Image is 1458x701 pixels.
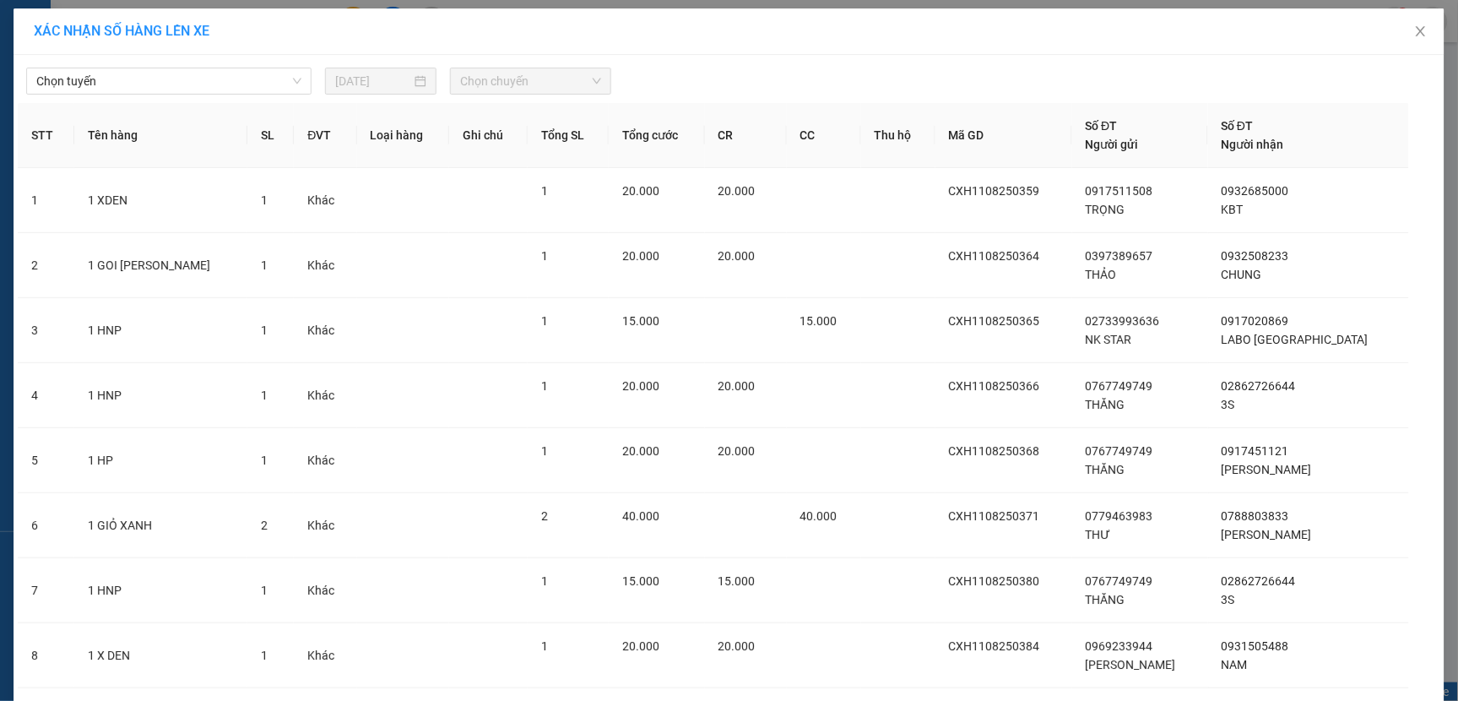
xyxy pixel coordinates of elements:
[18,168,74,233] td: 1
[460,68,601,94] span: Chọn chuyến
[1086,574,1153,588] span: 0767749749
[1086,658,1176,671] span: [PERSON_NAME]
[1222,463,1312,476] span: [PERSON_NAME]
[1222,528,1312,541] span: [PERSON_NAME]
[18,233,74,298] td: 2
[935,103,1072,168] th: Mã GD
[1222,379,1296,393] span: 02862726644
[1222,314,1289,328] span: 0917020869
[1222,509,1289,523] span: 0788803833
[718,444,756,458] span: 20.000
[74,558,247,623] td: 1 HNP
[294,558,356,623] td: Khác
[74,168,247,233] td: 1 XDEN
[949,184,1040,198] span: CXH1108250359
[622,639,659,653] span: 20.000
[622,444,659,458] span: 20.000
[261,584,268,597] span: 1
[622,509,659,523] span: 40.000
[74,103,247,168] th: Tên hàng
[1086,184,1153,198] span: 0917511508
[541,379,548,393] span: 1
[949,509,1040,523] span: CXH1108250371
[1222,333,1369,346] span: LABO [GEOGRAPHIC_DATA]
[1086,268,1117,281] span: THẢO
[1397,8,1444,56] button: Close
[1086,379,1153,393] span: 0767749749
[74,493,247,558] td: 1 GIỎ XANH
[1222,268,1262,281] span: CHUNG
[1086,444,1153,458] span: 0767749749
[949,314,1040,328] span: CXH1108250365
[541,184,548,198] span: 1
[800,509,837,523] span: 40.000
[1086,138,1139,151] span: Người gửi
[294,233,356,298] td: Khác
[1086,398,1125,411] span: THĂNG
[1086,314,1160,328] span: 02733993636
[294,428,356,493] td: Khác
[622,184,659,198] span: 20.000
[1222,444,1289,458] span: 0917451121
[718,379,756,393] span: 20.000
[1414,24,1428,38] span: close
[261,389,268,402] span: 1
[949,379,1040,393] span: CXH1108250366
[787,103,861,168] th: CC
[1086,203,1125,216] span: TRỌNG
[622,574,659,588] span: 15.000
[541,509,548,523] span: 2
[18,363,74,428] td: 4
[335,72,411,90] input: 11/08/2025
[1222,398,1235,411] span: 3S
[74,623,247,688] td: 1 X DEN
[949,249,1040,263] span: CXH1108250364
[74,363,247,428] td: 1 HNP
[1086,639,1153,653] span: 0969233944
[74,233,247,298] td: 1 GOI [PERSON_NAME]
[261,519,268,532] span: 2
[1222,249,1289,263] span: 0932508233
[1222,658,1248,671] span: NAM
[541,639,548,653] span: 1
[18,298,74,363] td: 3
[261,454,268,467] span: 1
[1086,249,1153,263] span: 0397389657
[718,639,756,653] span: 20.000
[1222,184,1289,198] span: 0932685000
[1086,593,1125,606] span: THĂNG
[294,493,356,558] td: Khác
[1222,639,1289,653] span: 0931505488
[18,103,74,168] th: STT
[294,623,356,688] td: Khác
[449,103,528,168] th: Ghi chú
[622,379,659,393] span: 20.000
[261,323,268,337] span: 1
[800,314,837,328] span: 15.000
[861,103,935,168] th: Thu hộ
[1222,574,1296,588] span: 02862726644
[1086,463,1125,476] span: THĂNG
[949,639,1040,653] span: CXH1108250384
[261,258,268,272] span: 1
[261,193,268,207] span: 1
[949,574,1040,588] span: CXH1108250380
[541,314,548,328] span: 1
[357,103,450,168] th: Loại hàng
[1086,528,1111,541] span: THƯ
[1086,333,1132,346] span: NK STAR
[294,363,356,428] td: Khác
[18,623,74,688] td: 8
[34,23,209,39] span: XÁC NHẬN SỐ HÀNG LÊN XE
[1222,138,1284,151] span: Người nhận
[1086,509,1153,523] span: 0779463983
[718,574,756,588] span: 15.000
[541,444,548,458] span: 1
[18,493,74,558] td: 6
[294,168,356,233] td: Khác
[949,444,1040,458] span: CXH1108250368
[247,103,295,168] th: SL
[294,103,356,168] th: ĐVT
[705,103,787,168] th: CR
[261,649,268,662] span: 1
